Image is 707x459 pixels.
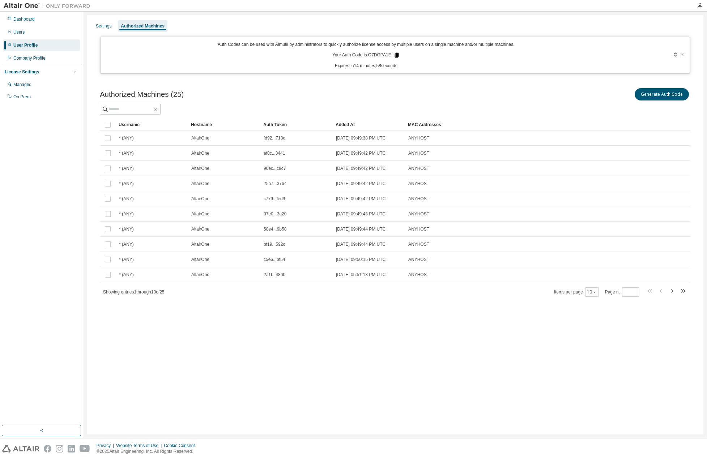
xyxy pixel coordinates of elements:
[264,211,286,217] span: 07e0...3a20
[605,287,639,297] span: Page n.
[554,287,599,297] span: Items per page
[97,443,116,449] div: Privacy
[191,211,209,217] span: AltairOne
[336,166,386,171] span: [DATE] 09:49:42 PM UTC
[105,42,627,48] p: Auth Codes can be used with Almutil by administrators to quickly authorize license access by mult...
[80,445,90,452] img: youtube.svg
[336,211,386,217] span: [DATE] 09:49:43 PM UTC
[119,135,134,141] span: * (ANY)
[587,289,597,295] button: 10
[408,241,429,247] span: ANYHOST
[408,211,429,217] span: ANYHOST
[56,445,63,452] img: instagram.svg
[191,135,209,141] span: AltairOne
[408,226,429,232] span: ANYHOST
[264,181,286,186] span: 25b7...3764
[119,181,134,186] span: * (ANY)
[13,29,25,35] div: Users
[191,226,209,232] span: AltairOne
[408,257,429,262] span: ANYHOST
[5,69,39,75] div: License Settings
[264,272,285,278] span: 2a1f...4860
[635,88,689,100] button: Generate Auth Code
[119,257,134,262] span: * (ANY)
[332,52,400,59] p: Your Auth Code is: O7DGPA1E
[336,150,386,156] span: [DATE] 09:49:42 PM UTC
[191,166,209,171] span: AltairOne
[191,241,209,247] span: AltairOne
[191,196,209,202] span: AltairOne
[44,445,51,452] img: facebook.svg
[336,241,386,247] span: [DATE] 09:49:44 PM UTC
[119,196,134,202] span: * (ANY)
[336,119,402,130] div: Added At
[13,42,38,48] div: User Profile
[4,2,94,9] img: Altair One
[2,445,39,452] img: altair_logo.svg
[408,150,429,156] span: ANYHOST
[336,181,386,186] span: [DATE] 09:49:42 PM UTC
[96,23,111,29] div: Settings
[264,241,285,247] span: bf19...592c
[408,135,429,141] span: ANYHOST
[264,166,286,171] span: 90ec...c8c7
[13,55,46,61] div: Company Profile
[119,166,134,171] span: * (ANY)
[336,272,386,278] span: [DATE] 05:51:13 PM UTC
[408,272,429,278] span: ANYHOST
[408,196,429,202] span: ANYHOST
[264,196,285,202] span: c776...fed9
[13,82,31,87] div: Managed
[264,257,285,262] span: c5e6...bf54
[97,449,199,455] p: © 2025 Altair Engineering, Inc. All Rights Reserved.
[13,94,31,100] div: On Prem
[100,90,184,99] span: Authorized Machines (25)
[191,272,209,278] span: AltairOne
[408,166,429,171] span: ANYHOST
[13,16,35,22] div: Dashboard
[121,23,165,29] div: Authorized Machines
[336,257,386,262] span: [DATE] 09:50:15 PM UTC
[119,211,134,217] span: * (ANY)
[264,135,285,141] span: fd92...718c
[263,119,330,130] div: Auth Token
[191,150,209,156] span: AltairOne
[116,443,164,449] div: Website Terms of Use
[336,226,386,232] span: [DATE] 09:49:44 PM UTC
[119,226,134,232] span: * (ANY)
[164,443,199,449] div: Cookie Consent
[119,272,134,278] span: * (ANY)
[103,289,165,295] span: Showing entries 1 through 10 of 25
[119,241,134,247] span: * (ANY)
[119,150,134,156] span: * (ANY)
[408,181,429,186] span: ANYHOST
[336,196,386,202] span: [DATE] 09:49:42 PM UTC
[408,119,614,130] div: MAC Addresses
[336,135,386,141] span: [DATE] 09:49:38 PM UTC
[119,119,185,130] div: Username
[105,63,627,69] p: Expires in 14 minutes, 58 seconds
[191,119,257,130] div: Hostname
[68,445,75,452] img: linkedin.svg
[191,257,209,262] span: AltairOne
[191,181,209,186] span: AltairOne
[264,150,285,156] span: af8c...3441
[264,226,286,232] span: 58e4...9b58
